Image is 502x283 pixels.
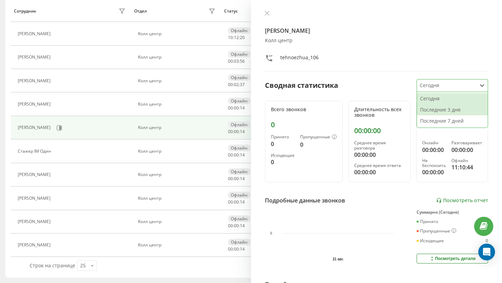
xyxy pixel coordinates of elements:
div: Пропущенные [417,228,456,234]
div: 00:00:00 [354,151,405,159]
div: Колл центр [138,149,217,154]
div: : : [228,129,245,134]
text: 21 авг. [333,257,344,261]
div: Сводная статистика [265,80,338,91]
div: Длительность всех звонков [354,107,405,118]
span: 00 [228,152,233,158]
div: Принято [417,219,438,224]
div: 00:00:00 [354,127,405,135]
a: Посмотреть отчет [436,198,488,204]
div: tehnoezhua_106 [280,54,319,64]
div: [PERSON_NAME] [18,172,52,177]
div: Колл центр [265,38,488,44]
span: 02 [234,82,239,87]
span: 14 [240,246,245,252]
div: [PERSON_NAME] [18,125,52,130]
div: 00:00:00 [422,146,446,154]
div: Офлайн [228,239,250,245]
div: Последние 3 дня [417,104,488,115]
div: Всего звонков [271,107,337,113]
div: Офлайн [228,27,250,34]
div: : : [228,106,245,110]
div: Колл центр [138,196,217,201]
div: Офлайн [228,168,250,175]
div: 0 [300,140,337,149]
span: 00 [228,199,233,205]
div: : : [228,223,245,228]
div: Посмотреть детали [429,256,476,261]
span: 14 [240,176,245,182]
button: Посмотреть детали [417,254,488,263]
div: 00:00:00 [422,168,446,176]
div: Суммарно (Сегодня) [417,210,488,215]
div: 0 [271,158,295,166]
div: Не беспокоить [422,158,446,168]
div: Пропущенные [300,135,337,140]
div: 0 [271,140,295,148]
span: 20 [240,35,245,40]
div: 00:00:00 [354,168,405,176]
div: : : [228,35,245,40]
span: 00 [234,223,239,229]
div: Колл центр [138,102,217,107]
span: 00 [234,246,239,252]
span: 00 [228,82,233,87]
span: 00 [228,223,233,229]
span: 14 [240,129,245,135]
h4: [PERSON_NAME] [265,26,488,35]
span: Строк на странице [30,262,75,269]
div: Среднее время разговора [354,140,405,151]
div: : : [228,82,245,87]
div: 00:00:00 [451,146,482,154]
div: [PERSON_NAME] [18,196,52,201]
span: 56 [240,58,245,64]
div: [PERSON_NAME] [18,219,52,224]
div: Статус [224,9,238,14]
div: Офлайн [451,158,482,163]
span: 00 [234,105,239,111]
div: [PERSON_NAME] [18,102,52,107]
span: 00 [228,246,233,252]
span: 00 [228,176,233,182]
div: Колл центр [138,172,217,177]
div: Колл центр [138,243,217,247]
div: Сотрудник [14,9,36,14]
div: Стажер ІМ Один [18,149,53,154]
div: 25 [80,262,86,269]
div: 11:10:44 [451,163,482,171]
div: Колл центр [138,219,217,224]
span: 00 [228,129,233,135]
div: Исходящие [417,238,444,243]
div: Колл центр [138,78,217,83]
div: Офлайн [228,74,250,81]
div: [PERSON_NAME] [18,243,52,247]
span: 00 [228,58,233,64]
div: Офлайн [228,192,250,198]
div: [PERSON_NAME] [18,55,52,60]
div: Онлайн [422,140,446,145]
div: Офлайн [228,145,250,151]
div: : : [228,200,245,205]
span: 14 [240,152,245,158]
span: 00 [234,199,239,205]
div: Офлайн [228,51,250,58]
span: 14 [240,105,245,111]
div: 0 [486,238,488,243]
div: Разговаривает [451,140,482,145]
div: Подробные данные звонков [265,196,345,205]
span: 10 [228,35,233,40]
text: 0 [270,231,272,235]
div: Офлайн [228,121,250,128]
div: [PERSON_NAME] [18,78,52,83]
span: 00 [228,105,233,111]
span: 03 [234,58,239,64]
div: : : [228,153,245,158]
span: 14 [240,223,245,229]
div: : : [228,176,245,181]
div: Open Intercom Messenger [478,244,495,260]
div: Офлайн [228,98,250,104]
div: Колл центр [138,31,217,36]
span: 00 [234,129,239,135]
div: Исходящие [271,153,295,158]
div: Отдел [134,9,147,14]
